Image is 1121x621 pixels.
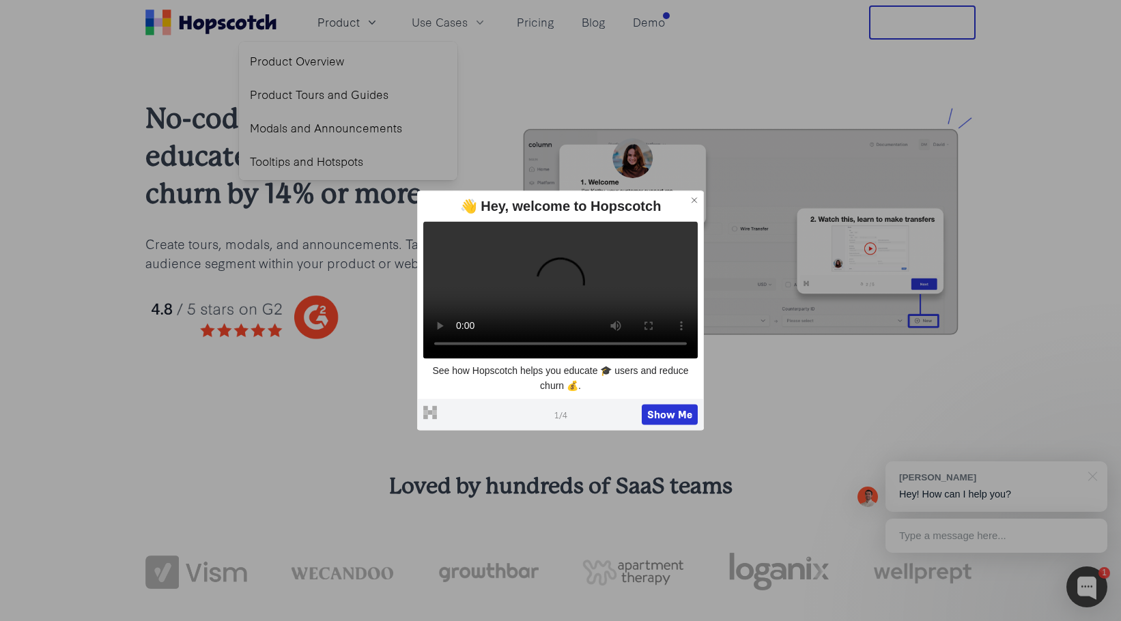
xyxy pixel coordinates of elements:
button: Use Cases [403,11,495,33]
h2: No-code product tours: educate users & reduce churn by 14% or more [145,100,466,212]
a: Tooltips and Hotspots [244,147,452,175]
div: [PERSON_NAME] [899,471,1080,484]
a: Demo [627,11,670,33]
div: 👋 Hey, welcome to Hopscotch [423,197,698,216]
h3: Loved by hundreds of SaaS teams [145,472,976,502]
p: Hey! How can I help you? [899,487,1094,502]
span: Use Cases [412,14,468,31]
img: png-apartment-therapy-house-studio-apartment-home [582,560,684,586]
a: Pricing [511,11,560,33]
span: Product [317,14,360,31]
span: 1 / 4 [554,408,567,420]
button: Product [309,11,387,33]
img: wellprept logo [874,558,976,587]
div: 1 [1098,567,1110,579]
div: Type a message here... [885,519,1107,553]
img: wecandoo-logo [291,565,393,579]
img: vism logo [145,555,247,590]
a: Product Tours and Guides [244,81,452,109]
img: loganix-logo [728,545,829,598]
button: Show Me [642,405,698,425]
img: hopscotch product tours for saas businesses [509,107,976,355]
p: Create tours, modals, and announcements. Target any audience segment within your product or website. [145,234,466,272]
p: See how Hopscotch helps you educate 🎓 users and reduce churn 💰. [423,364,698,393]
button: Free Trial [869,5,976,40]
a: Blog [576,11,611,33]
a: Home [145,10,276,35]
img: Mark Spera [857,487,878,507]
img: growthbar-logo [437,563,539,582]
a: Product Overview [244,47,452,75]
a: Modals and Announcements [244,114,452,142]
img: hopscotch g2 [145,289,466,347]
